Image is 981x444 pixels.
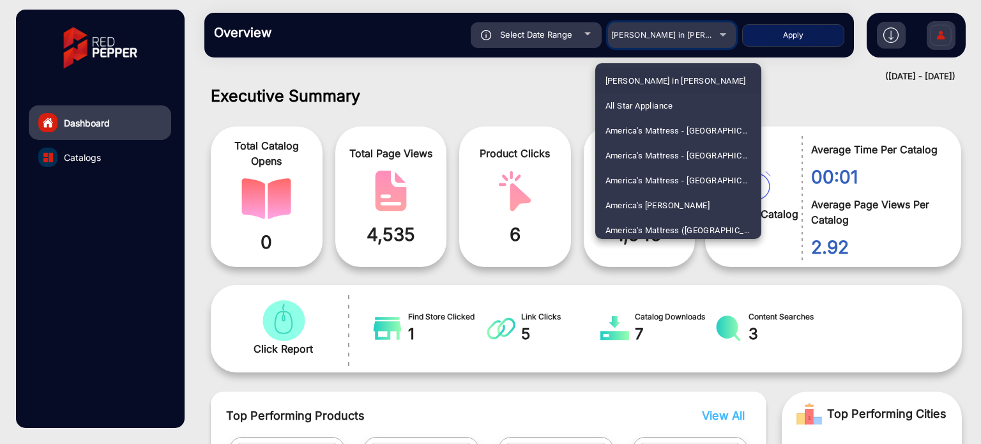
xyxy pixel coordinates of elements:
span: America's Mattress - [GEOGRAPHIC_DATA] [605,168,751,193]
span: [PERSON_NAME] in [PERSON_NAME] [605,68,746,93]
span: America's [PERSON_NAME] [605,193,710,218]
span: America's Mattress - [GEOGRAPHIC_DATA] [605,118,751,143]
span: America's Mattress - [GEOGRAPHIC_DATA] [605,143,751,168]
span: America's Mattress ([GEOGRAPHIC_DATA]) [605,218,751,243]
span: All Star Appliance [605,93,673,118]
